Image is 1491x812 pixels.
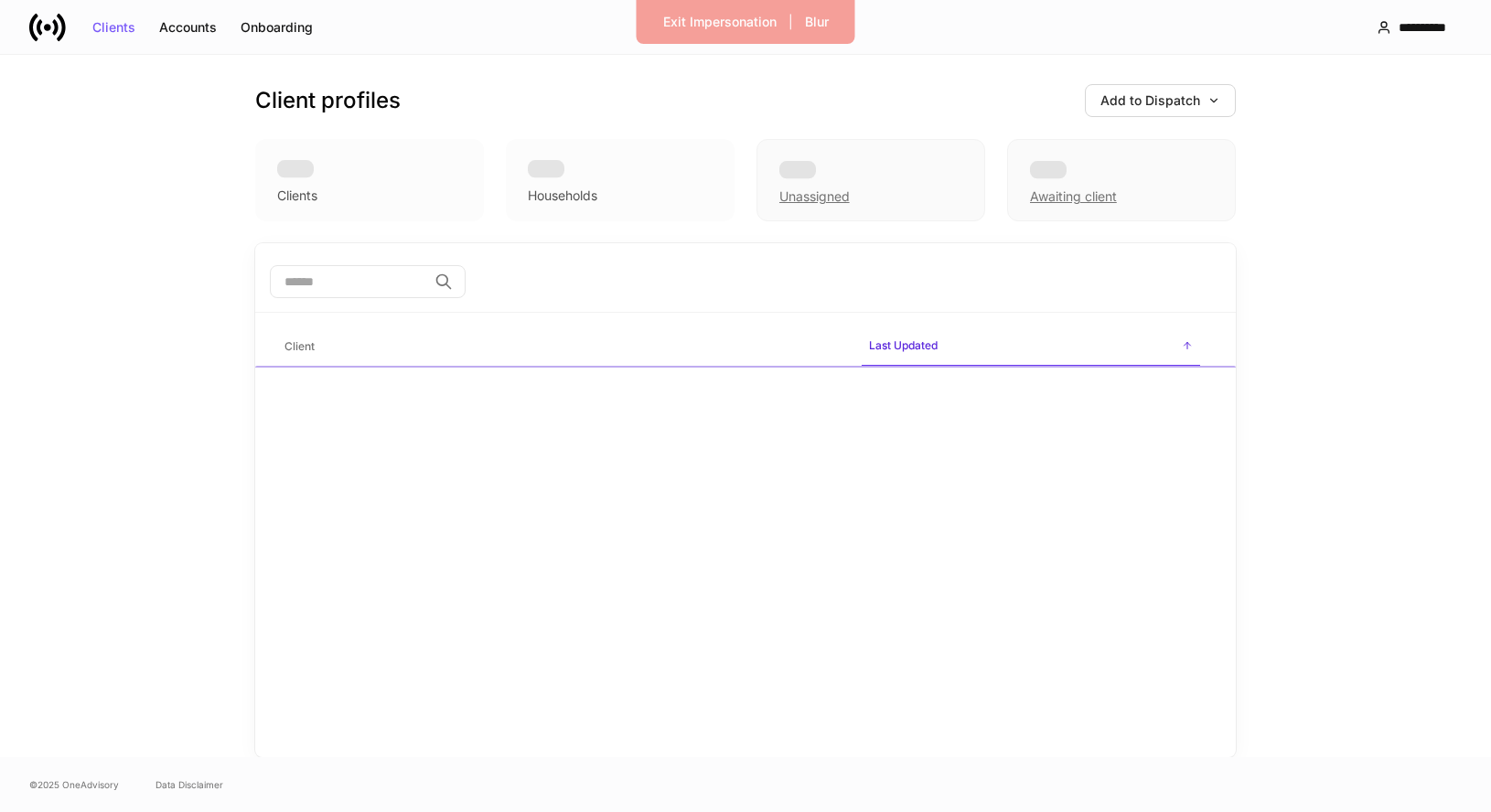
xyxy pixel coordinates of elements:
[1007,139,1236,221] div: Awaiting client
[156,777,223,792] a: Data Disclaimer
[756,139,985,221] div: Unassigned
[1030,187,1117,206] div: Awaiting client
[92,21,135,34] div: Clients
[793,7,841,37] button: Blur
[779,187,850,206] div: Unassigned
[241,21,313,34] div: Onboarding
[862,327,1200,367] span: Last Updated
[284,337,315,355] h6: Client
[1100,94,1220,107] div: Add to Dispatch
[277,328,847,366] span: Client
[255,86,401,115] h3: Client profiles
[805,16,829,28] div: Blur
[1085,84,1236,117] button: Add to Dispatch
[651,7,788,37] button: Exit Impersonation
[147,13,229,42] button: Accounts
[159,21,217,34] div: Accounts
[29,777,119,792] span: © 2025 OneAdvisory
[80,13,147,42] button: Clients
[229,13,325,42] button: Onboarding
[277,187,317,205] div: Clients
[528,187,597,205] div: Households
[663,16,777,28] div: Exit Impersonation
[869,337,938,354] h6: Last Updated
